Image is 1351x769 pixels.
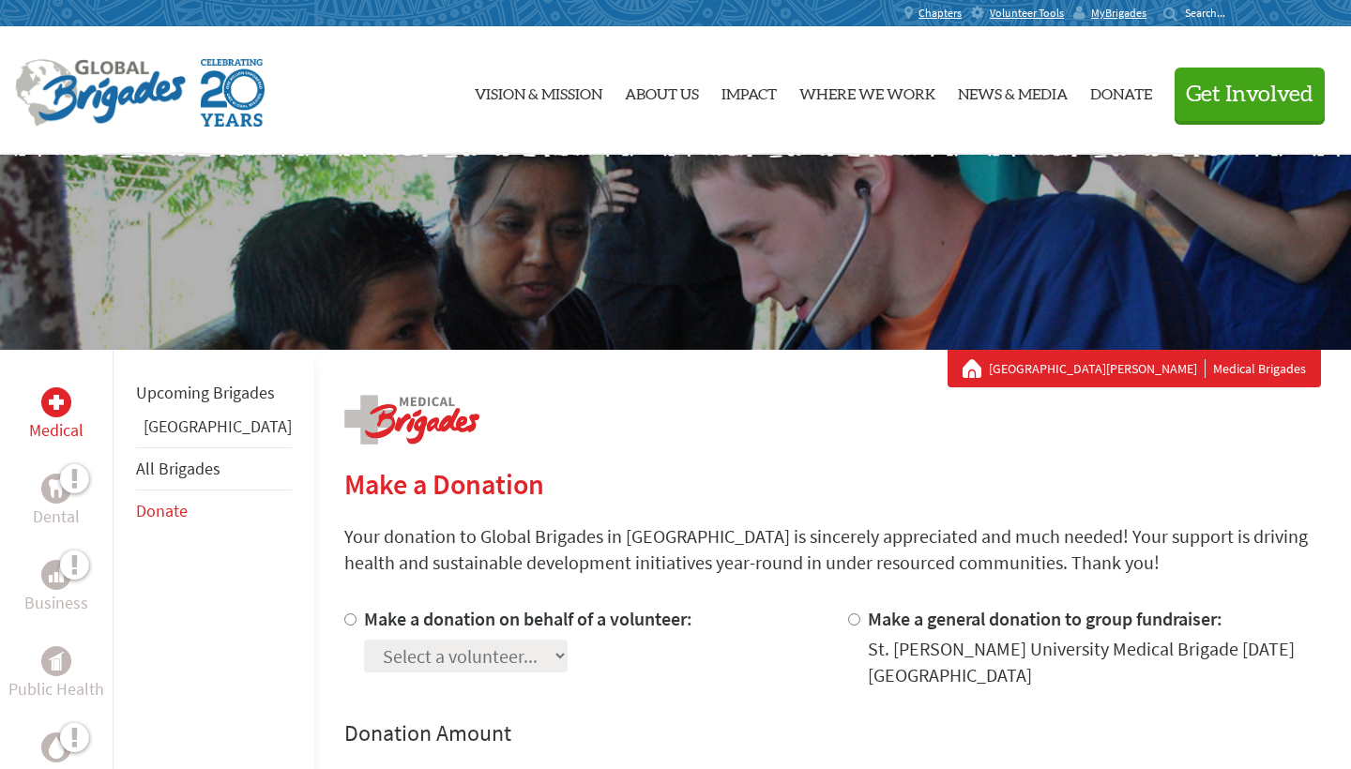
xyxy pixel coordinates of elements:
li: Greece [136,414,292,447]
a: [GEOGRAPHIC_DATA][PERSON_NAME] [989,359,1206,378]
button: Get Involved [1175,68,1325,121]
li: Upcoming Brigades [136,372,292,414]
div: St. [PERSON_NAME] University Medical Brigade [DATE] [GEOGRAPHIC_DATA] [868,636,1322,688]
img: Dental [49,479,64,497]
span: Volunteer Tools [990,6,1064,21]
p: Business [24,590,88,616]
a: News & Media [958,42,1068,140]
a: Donate [1090,42,1152,140]
a: Where We Work [799,42,935,140]
div: Water [41,732,71,762]
p: Your donation to Global Brigades in [GEOGRAPHIC_DATA] is sincerely appreciated and much needed! Y... [344,523,1321,576]
img: Medical [49,395,64,410]
div: Medical Brigades [963,359,1306,378]
img: Business [49,567,64,582]
a: [GEOGRAPHIC_DATA] [144,415,292,437]
p: Dental [33,504,80,530]
a: MedicalMedical [29,387,83,444]
span: Get Involved [1186,83,1313,106]
img: Global Brigades Logo [15,59,186,127]
div: Medical [41,387,71,417]
a: Donate [136,500,188,521]
a: BusinessBusiness [24,560,88,616]
img: Water [49,736,64,758]
a: Impact [721,42,777,140]
label: Make a general donation to group fundraiser: [868,607,1222,630]
a: Vision & Mission [475,42,602,140]
input: Search... [1185,6,1238,20]
div: Dental [41,474,71,504]
h2: Make a Donation [344,467,1321,501]
a: Public HealthPublic Health [8,646,104,702]
img: Public Health [49,652,64,671]
label: Make a donation on behalf of a volunteer: [364,607,692,630]
span: MyBrigades [1091,6,1146,21]
a: Upcoming Brigades [136,382,275,403]
span: Chapters [918,6,962,21]
img: logo-medical.png [344,395,479,445]
div: Public Health [41,646,71,676]
a: About Us [625,42,699,140]
a: DentalDental [33,474,80,530]
p: Public Health [8,676,104,702]
h4: Donation Amount [344,718,1321,748]
li: All Brigades [136,447,292,490]
p: Medical [29,417,83,444]
a: All Brigades [136,458,220,479]
li: Donate [136,490,292,532]
div: Business [41,560,71,590]
img: Global Brigades Celebrating 20 Years [201,59,265,127]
